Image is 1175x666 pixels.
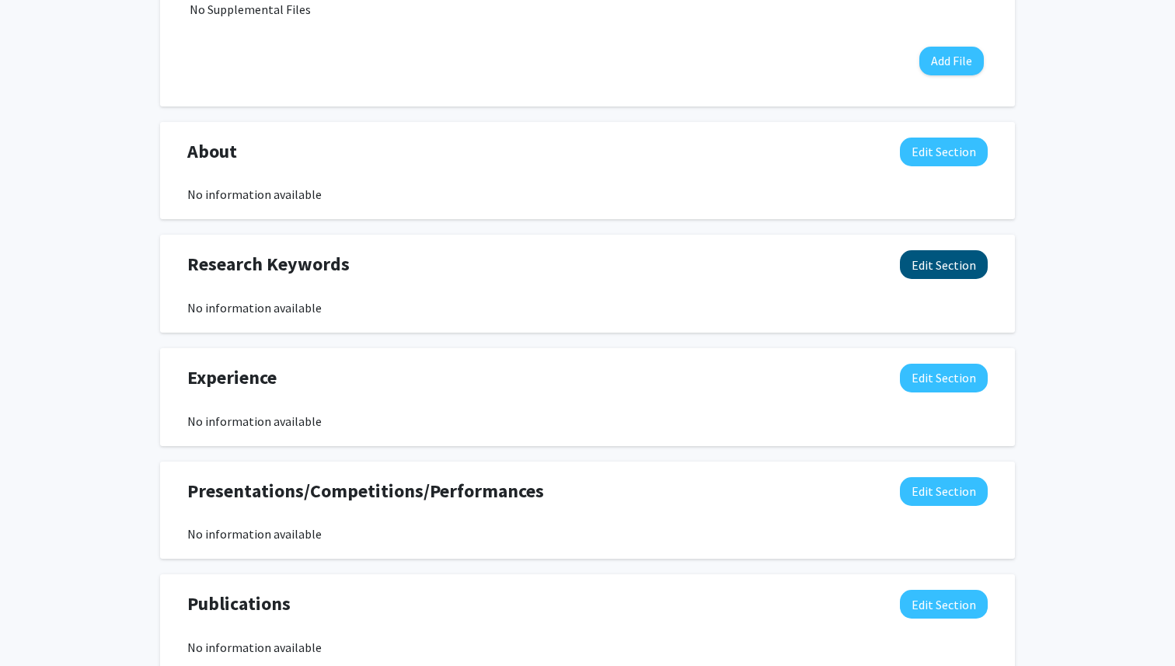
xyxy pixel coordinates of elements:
[187,638,988,657] div: No information available
[187,412,988,431] div: No information available
[187,298,988,317] div: No information available
[187,525,988,543] div: No information available
[900,477,988,506] button: Edit Presentations/Competitions/Performances
[187,185,988,204] div: No information available
[919,47,984,75] button: Add File
[187,138,237,166] span: About
[900,250,988,279] button: Edit Research Keywords
[187,477,544,505] span: Presentations/Competitions/Performances
[187,250,350,278] span: Research Keywords
[12,596,66,654] iframe: Chat
[900,364,988,392] button: Edit Experience
[900,590,988,619] button: Edit Publications
[187,590,291,618] span: Publications
[187,364,277,392] span: Experience
[900,138,988,166] button: Edit About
